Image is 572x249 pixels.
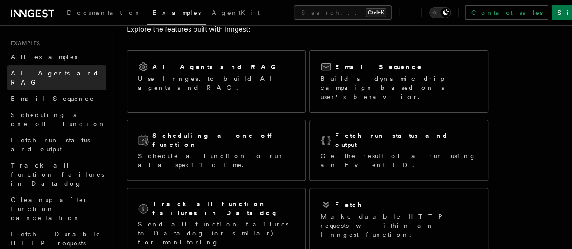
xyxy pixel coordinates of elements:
[7,65,106,90] a: AI Agents and RAG
[321,74,477,101] p: Build a dynamic drip campaign based on a user's behavior.
[11,70,99,86] span: AI Agents and RAG
[309,50,488,113] a: Email SequenceBuild a dynamic drip campaign based on a user's behavior.
[335,62,422,71] h2: Email Sequence
[152,62,281,71] h2: AI Agents and RAG
[11,162,104,187] span: Track all function failures in Datadog
[309,120,488,181] a: Fetch run status and outputGet the result of a run using an Event ID.
[7,192,106,226] a: Cleanup after function cancellation
[11,196,88,221] span: Cleanup after function cancellation
[11,53,77,61] span: All examples
[152,199,294,217] h2: Track all function failures in Datadog
[321,151,477,169] p: Get the result of a run using an Event ID.
[7,49,106,65] a: All examples
[366,8,386,17] kbd: Ctrl+K
[321,212,477,239] p: Make durable HTTP requests within an Inngest function.
[152,9,201,16] span: Examples
[212,9,260,16] span: AgentKit
[206,3,265,24] a: AgentKit
[127,50,306,113] a: AI Agents and RAGUse Inngest to build AI agents and RAG.
[138,220,294,247] p: Send all function failures to Datadog (or similar) for monitoring.
[11,136,90,153] span: Fetch run status and output
[147,3,206,25] a: Examples
[335,131,477,149] h2: Fetch run status and output
[127,120,306,181] a: Scheduling a one-off functionSchedule a function to run at a specific time.
[335,200,363,209] h2: Fetch
[294,5,392,20] button: Search...Ctrl+K
[127,23,488,36] p: Explore the features built with Inngest:
[152,131,294,149] h2: Scheduling a one-off function
[61,3,147,24] a: Documentation
[7,40,40,47] span: Examples
[7,132,106,157] a: Fetch run status and output
[138,151,294,169] p: Schedule a function to run at a specific time.
[7,90,106,107] a: Email Sequence
[11,95,95,102] span: Email Sequence
[7,107,106,132] a: Scheduling a one-off function
[138,74,294,92] p: Use Inngest to build AI agents and RAG.
[465,5,548,20] a: Contact sales
[429,7,451,18] button: Toggle dark mode
[7,157,106,192] a: Track all function failures in Datadog
[11,111,106,127] span: Scheduling a one-off function
[67,9,142,16] span: Documentation
[11,230,101,247] span: Fetch: Durable HTTP requests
